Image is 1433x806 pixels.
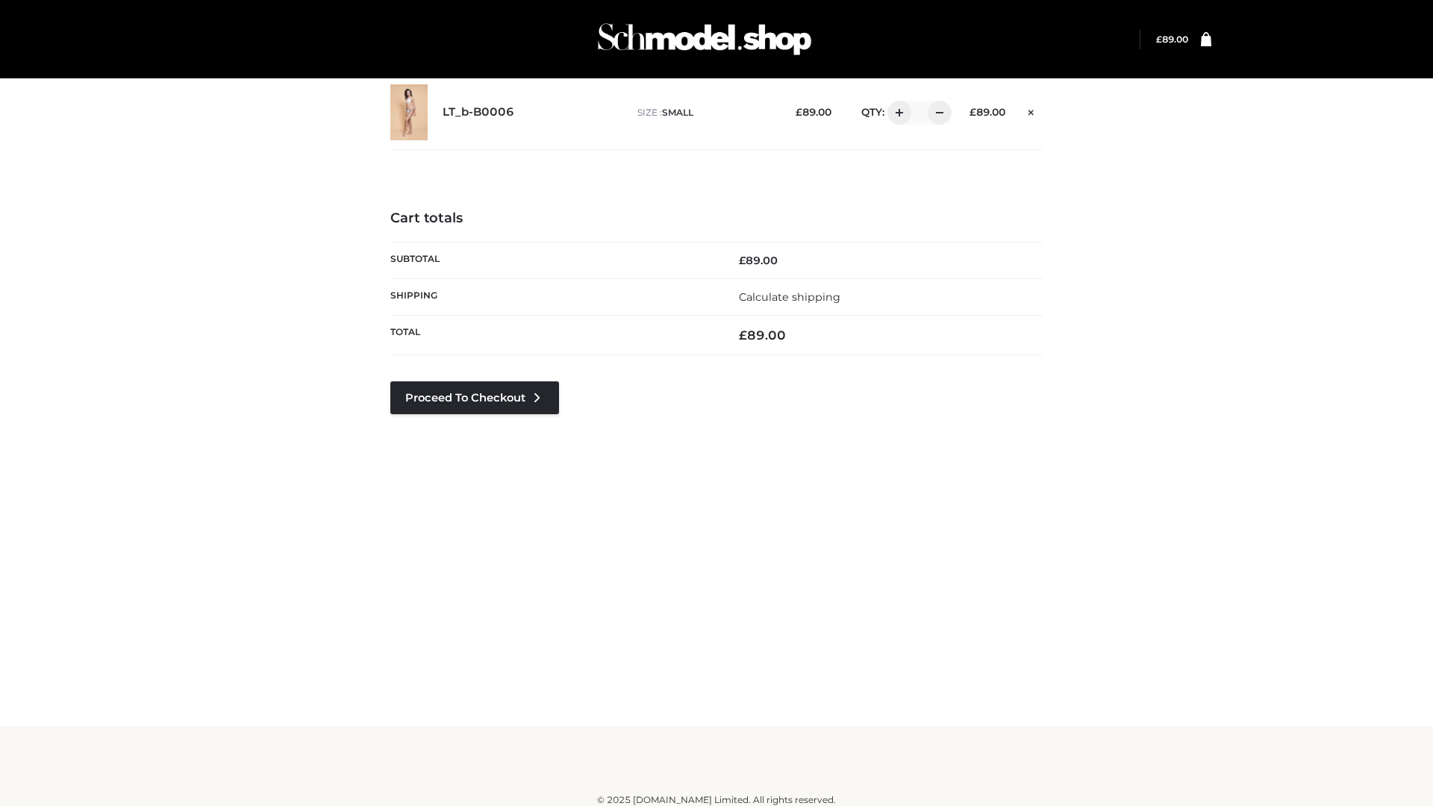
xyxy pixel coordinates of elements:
th: Total [390,316,716,355]
span: £ [970,106,976,118]
bdi: 89.00 [970,106,1005,118]
span: £ [739,254,746,267]
a: Proceed to Checkout [390,381,559,414]
a: £89.00 [1156,34,1188,45]
a: LT_b-B0006 [443,105,514,119]
h4: Cart totals [390,210,1043,227]
img: Schmodel Admin 964 [593,10,817,69]
th: Subtotal [390,242,716,278]
bdi: 89.00 [1156,34,1188,45]
span: £ [1156,34,1162,45]
a: Calculate shipping [739,290,840,304]
span: £ [796,106,802,118]
bdi: 89.00 [739,254,778,267]
bdi: 89.00 [739,328,786,343]
a: Remove this item [1020,101,1043,120]
div: QTY: [846,101,946,125]
span: SMALL [662,107,693,118]
th: Shipping [390,278,716,315]
bdi: 89.00 [796,106,831,118]
span: £ [739,328,747,343]
p: size : [637,106,772,119]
